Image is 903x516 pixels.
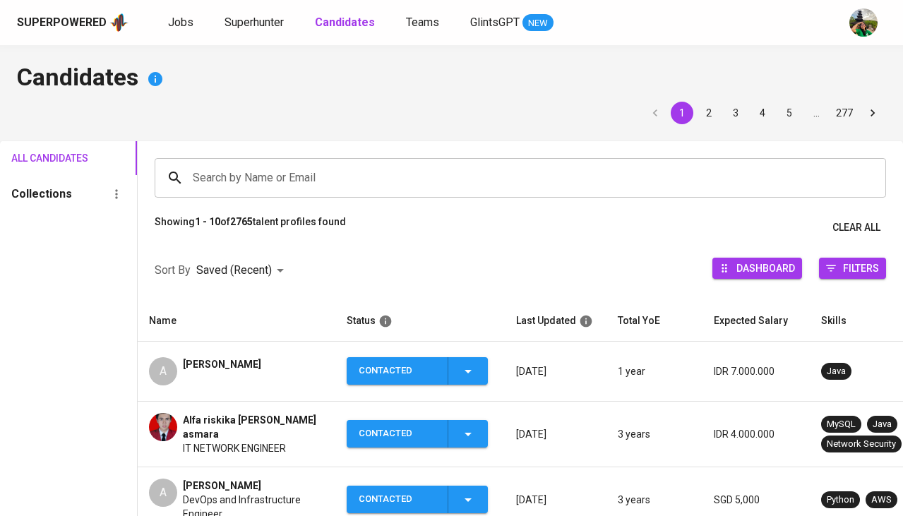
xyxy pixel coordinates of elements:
p: 1 year [618,364,691,378]
h6: Collections [11,184,72,204]
button: Contacted [347,420,488,448]
th: Last Updated [505,301,606,342]
span: [PERSON_NAME] [183,357,261,371]
div: Python [827,493,854,507]
div: Superpowered [17,15,107,31]
p: Sort By [155,262,191,279]
p: SGD 5,000 [714,493,799,507]
button: Go to page 4 [751,102,774,124]
div: Contacted [359,357,436,385]
th: Name [138,301,335,342]
span: Superhunter [225,16,284,29]
h4: Candidates [17,62,886,96]
button: Go to page 3 [724,102,747,124]
span: NEW [522,16,554,30]
span: GlintsGPT [470,16,520,29]
b: 2765 [230,216,253,227]
p: Saved (Recent) [196,262,272,279]
th: Total YoE [606,301,702,342]
div: MySQL [827,418,856,431]
div: Network Security [827,438,896,451]
span: IT NETWORK ENGINEER [183,441,286,455]
a: Superpoweredapp logo [17,12,128,33]
span: Jobs [168,16,193,29]
p: [DATE] [516,427,595,441]
button: Filters [819,258,886,279]
div: … [805,106,827,120]
div: Java [873,418,892,431]
a: Jobs [168,14,196,32]
p: IDR 4.000.000 [714,427,799,441]
div: Saved (Recent) [196,258,289,284]
button: Clear All [827,215,886,241]
p: [DATE] [516,493,595,507]
img: b3c20a9396a2b5a9abcc4ffd6efb508e.png [149,413,177,441]
span: All Candidates [11,150,64,167]
div: A [149,479,177,507]
b: 1 - 10 [195,216,220,227]
img: app logo [109,12,128,33]
span: [PERSON_NAME] [183,479,261,493]
span: Alfa riskika [PERSON_NAME] asmara [183,413,324,441]
div: Java [827,365,846,378]
button: Go to page 5 [778,102,801,124]
a: Candidates [315,14,378,32]
img: eva@glints.com [849,8,878,37]
div: AWS [871,493,892,507]
p: 3 years [618,493,691,507]
p: Showing of talent profiles found [155,215,346,241]
button: Go to page 277 [832,102,857,124]
th: Expected Salary [702,301,810,342]
span: Teams [406,16,439,29]
span: Filters [843,258,879,277]
p: [DATE] [516,364,595,378]
button: Go to page 2 [698,102,720,124]
button: Contacted [347,357,488,385]
a: Teams [406,14,442,32]
button: Dashboard [712,258,802,279]
a: Superhunter [225,14,287,32]
span: Clear All [832,219,880,236]
div: A [149,357,177,385]
div: Contacted [359,486,436,513]
th: Status [335,301,505,342]
a: GlintsGPT NEW [470,14,554,32]
button: page 1 [671,102,693,124]
button: Contacted [347,486,488,513]
div: Contacted [359,420,436,448]
button: Go to next page [861,102,884,124]
p: 3 years [618,427,691,441]
p: IDR 7.000.000 [714,364,799,378]
nav: pagination navigation [642,102,886,124]
b: Candidates [315,16,375,29]
span: Dashboard [736,258,795,277]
